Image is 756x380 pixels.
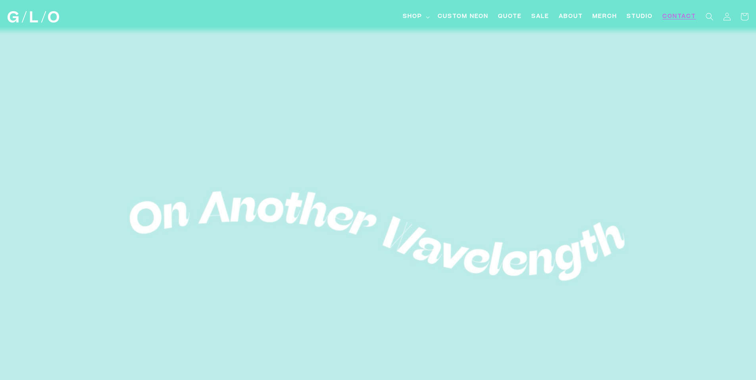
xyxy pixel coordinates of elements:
[559,13,583,21] span: About
[498,13,522,21] span: Quote
[662,13,696,21] span: Contact
[403,13,422,21] span: Shop
[701,8,718,25] summary: Search
[5,8,62,26] a: GLO Studio
[527,8,554,26] a: SALE
[627,13,653,21] span: Studio
[554,8,588,26] a: About
[592,13,617,21] span: Merch
[588,8,622,26] a: Merch
[531,13,549,21] span: SALE
[438,13,489,21] span: Custom Neon
[493,8,527,26] a: Quote
[398,8,433,26] summary: Shop
[658,8,701,26] a: Contact
[433,8,493,26] a: Custom Neon
[716,342,756,380] iframe: Chat Widget
[8,11,59,23] img: GLO Studio
[622,8,658,26] a: Studio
